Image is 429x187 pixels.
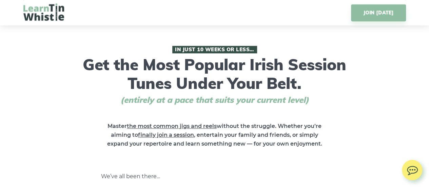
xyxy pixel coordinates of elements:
img: chat.svg [402,160,422,177]
span: In Just 10 Weeks or Less… [172,46,257,53]
a: JOIN [DATE] [351,4,406,21]
strong: Master without the struggle. Whether you’re aiming to , entertain your family and friends, or sim... [107,123,322,147]
span: the most common jigs and reels [127,123,217,129]
span: (entirely at a pace that suits your current level) [108,95,321,105]
h1: Get the Most Popular Irish Session Tunes Under Your Belt. [81,46,349,105]
span: finally join a session [138,132,194,138]
img: LearnTinWhistle.com [23,3,64,21]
